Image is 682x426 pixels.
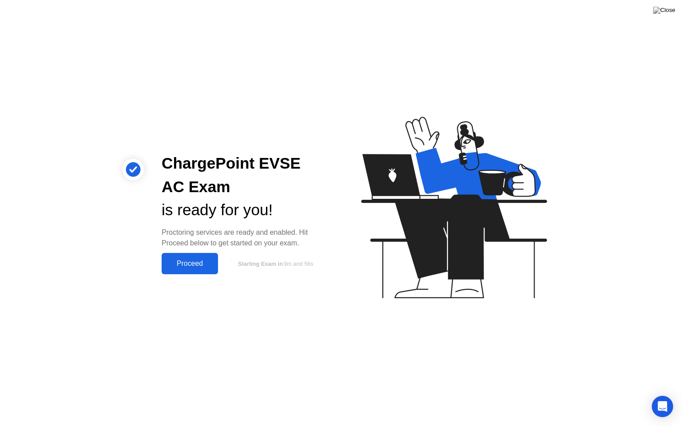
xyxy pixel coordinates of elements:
[162,227,327,248] div: Proctoring services are ready and enabled. Hit Proceed below to get started on your exam.
[653,7,675,14] img: Close
[652,396,673,417] div: Open Intercom Messenger
[164,260,215,268] div: Proceed
[162,253,218,274] button: Proceed
[284,260,313,267] span: 9m and 56s
[162,152,327,199] div: ChargePoint EVSE AC Exam
[222,255,327,272] button: Starting Exam in9m and 56s
[162,198,327,222] div: is ready for you!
